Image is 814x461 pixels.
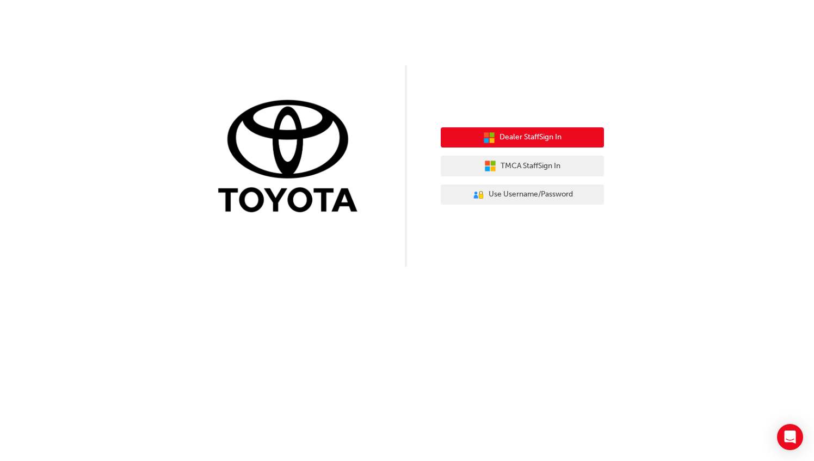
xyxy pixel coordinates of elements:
span: TMCA Staff Sign In [501,160,560,173]
span: Use Username/Password [489,188,573,201]
button: TMCA StaffSign In [441,156,604,176]
button: Dealer StaffSign In [441,127,604,148]
button: Use Username/Password [441,185,604,205]
img: Trak [210,97,373,218]
span: Dealer Staff Sign In [499,131,562,144]
div: Open Intercom Messenger [777,424,803,450]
